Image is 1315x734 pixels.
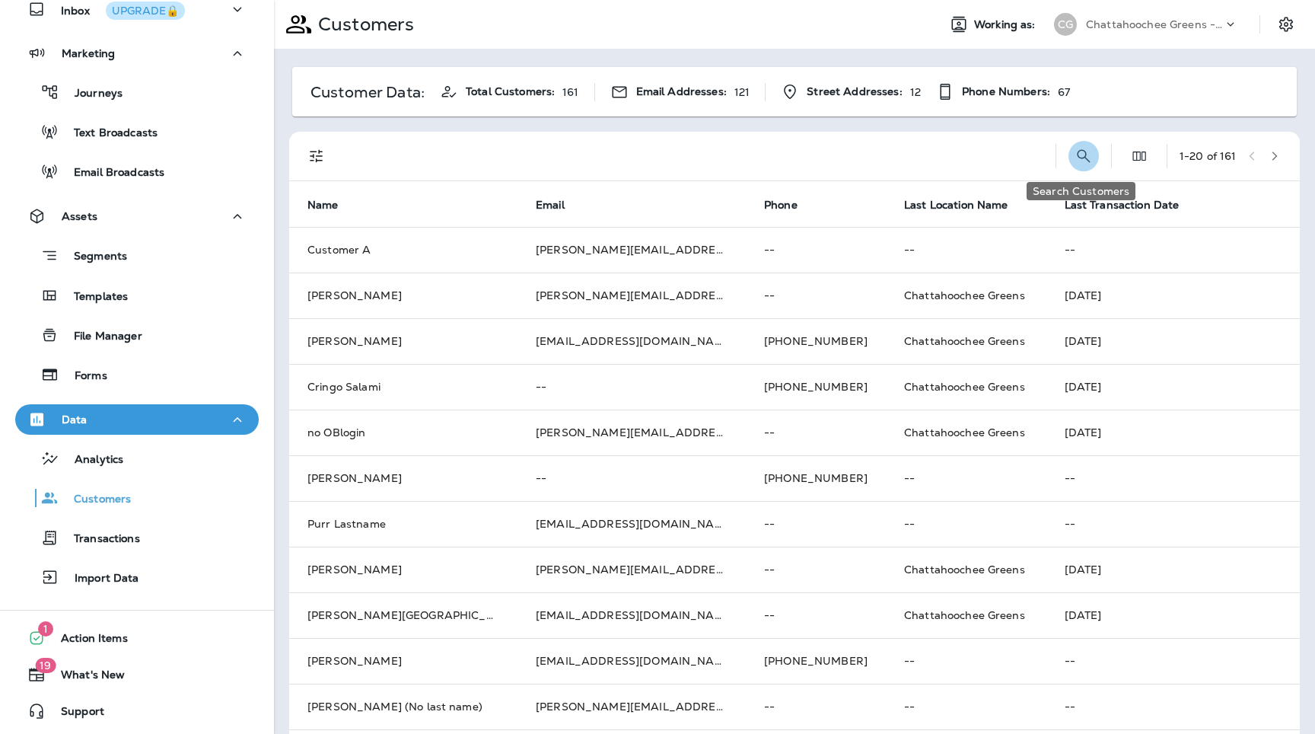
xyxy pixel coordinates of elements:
[15,522,259,554] button: Transactions
[307,199,339,212] span: Name
[15,442,259,474] button: Analytics
[59,87,123,101] p: Journeys
[1272,11,1300,38] button: Settings
[15,623,259,653] button: 1Action Items
[517,227,746,273] td: [PERSON_NAME][EMAIL_ADDRESS][DOMAIN_NAME]
[764,244,868,256] p: --
[15,279,259,311] button: Templates
[746,455,886,501] td: [PHONE_NUMBER]
[517,592,746,638] td: [EMAIL_ADDRESS][DOMAIN_NAME]
[301,141,332,171] button: Filters
[904,426,1025,439] span: Chattahoochee Greens
[61,2,185,18] p: Inbox
[15,155,259,187] button: Email Broadcasts
[536,381,728,393] p: --
[62,47,115,59] p: Marketing
[1046,273,1301,318] td: [DATE]
[35,658,56,673] span: 19
[746,364,886,410] td: [PHONE_NUMBER]
[746,638,886,684] td: [PHONE_NUMBER]
[904,563,1025,576] span: Chattahoochee Greens
[15,404,259,435] button: Data
[15,696,259,726] button: Support
[746,318,886,364] td: [PHONE_NUMBER]
[289,684,517,729] td: [PERSON_NAME] (No last name)
[1124,141,1154,171] button: Edit Fields
[1046,410,1301,455] td: [DATE]
[1046,318,1301,364] td: [DATE]
[1027,182,1135,200] div: Search Customers
[904,380,1025,394] span: Chattahoochee Greens
[1058,86,1070,98] p: 67
[536,199,565,212] span: Email
[106,2,185,20] button: UPGRADE🔒
[562,86,578,98] p: 161
[59,493,131,507] p: Customers
[904,608,1025,622] span: Chattahoochee Greens
[1065,518,1282,530] p: --
[1065,199,1180,212] span: Last Transaction Date
[62,210,97,222] p: Assets
[536,472,728,484] p: --
[289,410,517,455] td: no OBlogin
[59,126,158,141] p: Text Broadcasts
[289,318,517,364] td: [PERSON_NAME]
[1065,700,1282,713] p: --
[15,38,259,69] button: Marketing
[15,319,259,351] button: File Manager
[46,632,128,650] span: Action Items
[112,5,179,16] div: UPGRADE🔒
[15,561,259,593] button: Import Data
[307,198,358,212] span: Name
[904,700,1028,713] p: --
[904,289,1025,302] span: Chattahoochee Greens
[289,364,517,410] td: Cringo Salami
[15,201,259,231] button: Assets
[15,116,259,148] button: Text Broadcasts
[15,76,259,108] button: Journeys
[536,198,584,212] span: Email
[1086,18,1223,30] p: Chattahoochee Greens - TEST
[59,250,127,265] p: Segments
[1180,150,1237,162] div: 1 - 20 of 161
[904,198,1028,212] span: Last Location Name
[289,227,517,273] td: Customer A
[517,410,746,455] td: [PERSON_NAME][EMAIL_ADDRESS][DOMAIN_NAME]
[59,532,140,547] p: Transactions
[517,547,746,592] td: [PERSON_NAME][EMAIL_ADDRESS][DOMAIN_NAME]
[807,85,902,98] span: Street Addresses:
[962,85,1050,98] span: Phone Numbers:
[904,199,1008,212] span: Last Location Name
[62,413,88,426] p: Data
[764,563,868,576] p: --
[904,518,1028,530] p: --
[764,289,868,302] p: --
[764,426,868,439] p: --
[312,13,414,36] p: Customers
[38,621,53,637] span: 1
[289,455,517,501] td: [PERSON_NAME]
[910,86,921,98] p: 12
[764,700,868,713] p: --
[1065,244,1282,256] p: --
[59,166,164,180] p: Email Broadcasts
[636,85,727,98] span: Email Addresses:
[1065,198,1199,212] span: Last Transaction Date
[59,572,139,586] p: Import Data
[904,334,1025,348] span: Chattahoochee Greens
[764,609,868,621] p: --
[904,655,1028,667] p: --
[764,198,817,212] span: Phone
[1068,141,1099,171] button: Search Customers
[1046,364,1301,410] td: [DATE]
[289,547,517,592] td: [PERSON_NAME]
[466,85,555,98] span: Total Customers:
[15,482,259,514] button: Customers
[15,659,259,690] button: 19What's New
[734,86,750,98] p: 121
[59,453,123,468] p: Analytics
[15,239,259,272] button: Segments
[764,199,798,212] span: Phone
[289,592,517,638] td: [PERSON_NAME][GEOGRAPHIC_DATA]
[517,638,746,684] td: [EMAIL_ADDRESS][DOMAIN_NAME]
